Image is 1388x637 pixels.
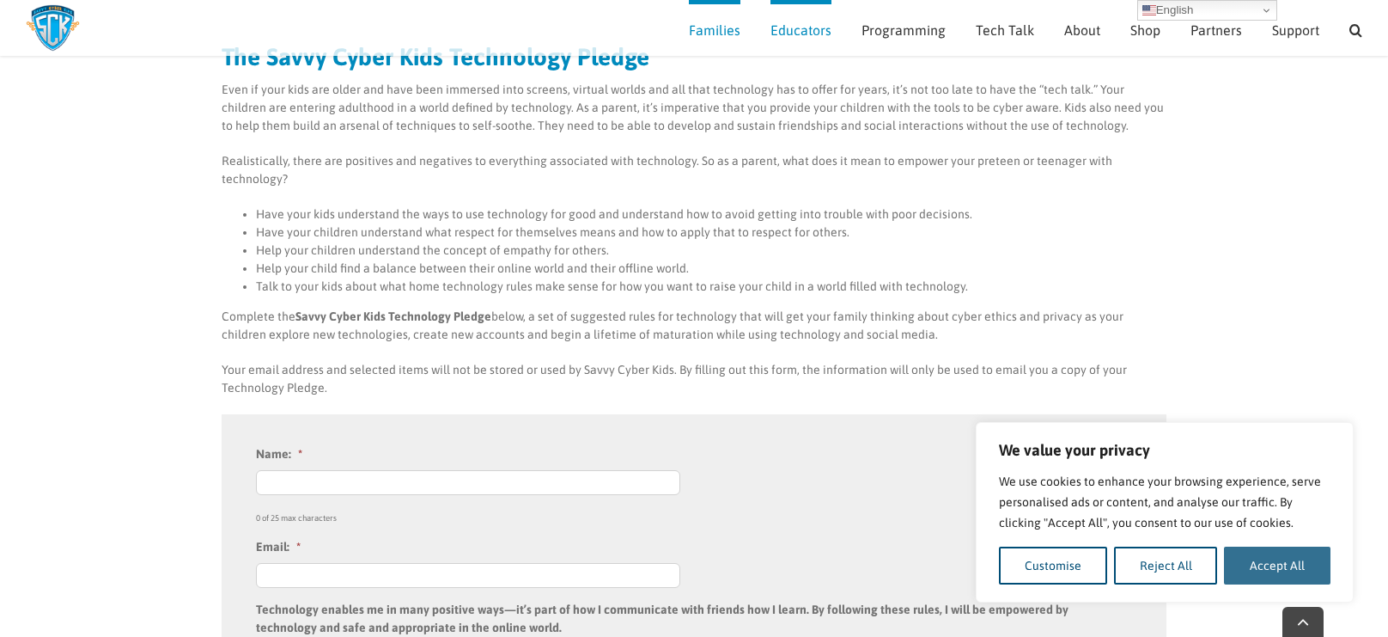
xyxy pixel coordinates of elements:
[256,278,1166,296] li: Talk to your kids about what home technology rules make sense for how you want to raise your chil...
[1190,23,1242,37] span: Partners
[295,309,491,323] strong: Savvy Cyber Kids Technology Pledge
[256,224,1166,242] li: Have your children understand what respect for themselves means and how to apply that to respect ...
[1130,23,1160,37] span: Shop
[1272,23,1319,37] span: Support
[222,43,649,70] span: The Savvy Cyber Kids Technology Pledge
[861,23,946,37] span: Programming
[222,152,1166,188] p: Realistically, there are positives and negatives to everything associated with technology. So as ...
[256,499,1050,524] div: 0 of 25 max characters
[999,440,1330,461] p: We value your privacy
[256,205,1166,224] li: Have your kids understand the ways to use technology for good and understand how to avoid getting...
[256,446,302,462] label: Name:
[976,23,1034,37] span: Tech Talk
[999,471,1330,533] p: We use cookies to enhance your browsing experience, serve personalised ads or content, and analys...
[1142,3,1156,17] img: en
[256,603,1068,634] strong: Technology enables me in many positive ways—it’s part of how I communicate with friends how I lea...
[999,547,1107,585] button: Customise
[222,361,1166,397] p: Your email address and selected items will not be stored or used by Savvy Cyber Kids. By filling ...
[222,308,1166,344] p: Complete the below, a set of suggested rules for technology that will get your family thinking ab...
[689,23,740,37] span: Families
[222,81,1166,135] p: Even if your kids are older and have been immersed into screens, virtual worlds and all that tech...
[770,23,831,37] span: Educators
[1114,547,1218,585] button: Reject All
[256,260,1166,278] li: Help your child find a balance between their online world and their offline world.
[256,539,301,554] label: Email:
[26,4,80,52] img: Savvy Cyber Kids Logo
[256,242,1166,260] li: Help your children understand the concept of empathy for others.
[1064,23,1100,37] span: About
[1224,547,1330,585] button: Accept All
